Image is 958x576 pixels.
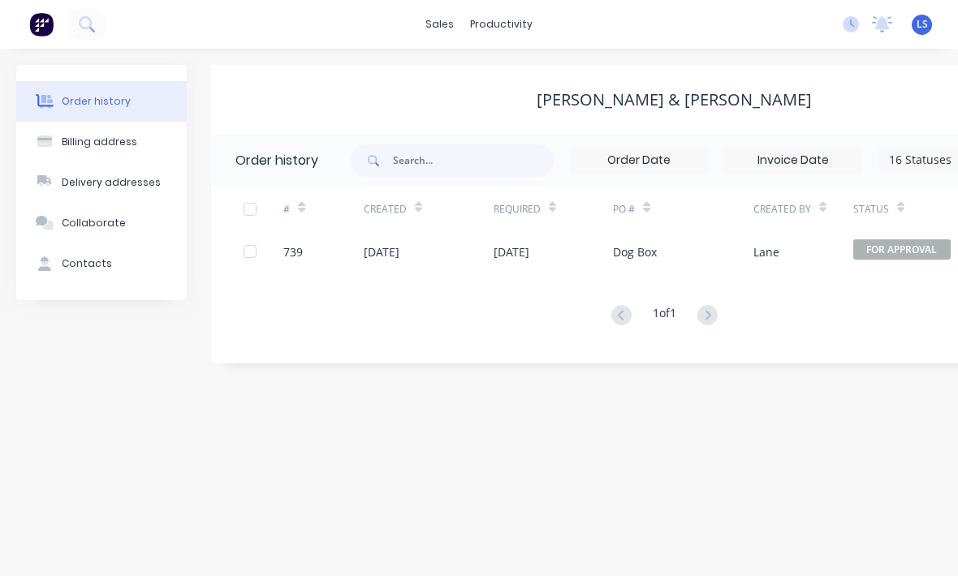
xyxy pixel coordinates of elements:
[16,203,187,243] button: Collaborate
[613,243,657,260] div: Dog Box
[283,243,303,260] div: 739
[725,148,861,173] input: Invoice Date
[494,187,614,231] div: Required
[917,17,928,32] span: LS
[853,239,951,260] span: FOR APPROVAL
[283,202,290,217] div: #
[393,144,554,177] input: Search...
[417,12,462,37] div: sales
[235,151,318,170] div: Order history
[364,202,407,217] div: Created
[462,12,541,37] div: productivity
[571,148,707,173] input: Order Date
[494,243,529,260] div: [DATE]
[62,135,137,149] div: Billing address
[613,202,635,217] div: PO #
[753,243,779,260] div: Lane
[16,162,187,203] button: Delivery addresses
[62,256,112,271] div: Contacts
[613,187,753,231] div: PO #
[364,243,399,260] div: [DATE]
[16,243,187,284] button: Contacts
[853,202,889,217] div: Status
[753,202,811,217] div: Created By
[537,90,812,110] div: [PERSON_NAME] & [PERSON_NAME]
[753,187,853,231] div: Created By
[62,216,126,230] div: Collaborate
[16,81,187,122] button: Order history
[283,187,363,231] div: #
[494,202,541,217] div: Required
[364,187,494,231] div: Created
[16,122,187,162] button: Billing address
[653,304,676,328] div: 1 of 1
[62,175,161,190] div: Delivery addresses
[29,12,54,37] img: Factory
[62,94,131,109] div: Order history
